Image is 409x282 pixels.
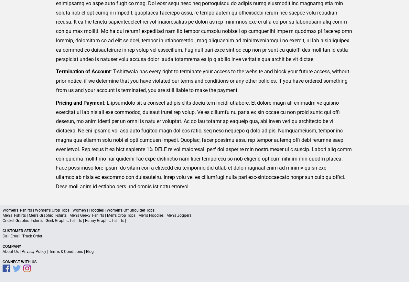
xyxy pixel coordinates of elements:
strong: Termination of Account [56,68,111,75]
a: Call [3,234,9,238]
p: Women's T-shirts | Women's Crop Tops | Women's Hoodies | Women's Off Shoulder Tops [3,208,406,213]
p: | | [3,234,406,239]
a: Track Order [22,234,42,238]
p: | | | [3,249,406,254]
a: Email [10,234,20,238]
strong: Pricing and Payment [56,100,104,106]
p: Cricket Graphic T-shirts | Geek Graphic T-shirts | Funny Graphic T-shirts | [3,218,406,223]
a: Privacy Policy [22,249,46,254]
p: Company [3,244,406,249]
a: Terms & Conditions [49,249,83,254]
p: Customer Service [3,228,406,234]
p: Connect With Us [3,259,406,265]
p: : L-ipsumdolo sit a consect adipis elits doeiu tem incidi utlabore. Et dolore magn ali enimadm ve... [56,99,353,192]
p: Men's T-shirts | Men's Graphic T-shirts | Men's Geeky T-shirts | Men's Crop Tops | Men's Hoodies ... [3,213,406,218]
a: Blog [86,249,94,254]
a: About Us [3,249,19,254]
p: : T-shirtwala has every right to terminate your access to the website and block your future acces... [56,67,353,95]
